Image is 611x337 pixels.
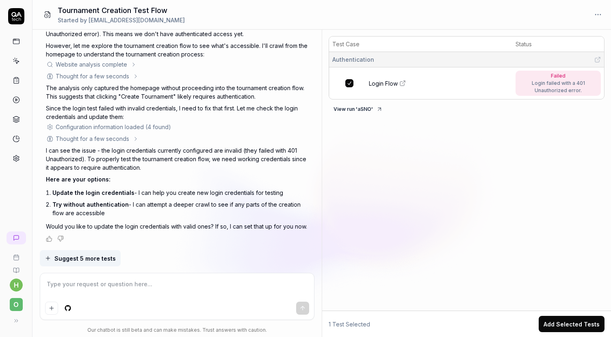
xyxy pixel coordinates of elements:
button: O [3,292,29,313]
div: Started by [58,16,185,24]
a: Documentation [3,261,29,274]
button: View run 'aSNO' [329,103,388,116]
button: Negative feedback [57,235,64,242]
p: However, let me explore the tournament creation flow to see what's accessible. I'll crawl from th... [46,41,308,58]
button: h [10,279,23,292]
p: I can see the login test completed but failed with invalid credentials [SECURITY_DATA] Unauthoriz... [46,21,308,38]
button: Positive feedback [46,235,52,242]
span: [EMAIL_ADDRESS][DOMAIN_NAME] [89,17,185,24]
button: Suggest 5 more tests [40,250,121,266]
h1: Tournament Creation Test Flow [58,5,185,16]
span: Suggest 5 more tests [54,254,116,263]
button: Add Selected Tests [539,316,604,332]
div: Thought for a few seconds [56,134,129,143]
a: Login Flow [369,79,511,88]
a: New conversation [6,231,26,244]
span: Update the login credentials [52,189,134,196]
th: Test Case [329,37,512,52]
a: Book a call with us [3,248,29,261]
p: The analysis only captured the homepage without proceeding into the tournament creation flow. Thi... [46,84,308,101]
div: Thought for a few seconds [56,72,129,80]
div: Website analysis complete [56,60,127,69]
th: Status [512,37,604,52]
span: Login Flow [369,79,398,88]
p: I can see the issue - the login credentials currently configured are invalid (they failed with 40... [46,146,308,172]
span: 1 Test Selected [329,320,370,328]
li: - I can help you create new login credentials for testing [52,187,308,199]
span: O [10,298,23,311]
span: Here are your options: [46,176,110,183]
p: Since the login test failed with invalid credentials, I need to fix that first. Let me check the ... [46,104,308,121]
li: - I can attempt a deeper crawl to see if any parts of the creation flow are accessible [52,199,308,219]
p: Would you like to update the login credentials with valid ones? If so, I can set that up for you ... [46,222,308,231]
span: Authentication [332,55,374,64]
div: Configuration information loaded (4 found) [56,123,171,131]
div: Our chatbot is still beta and can make mistakes. Trust answers with caution. [40,326,314,334]
button: Add attachment [45,302,58,315]
div: Failed [520,72,597,80]
a: View run 'aSNO' [329,104,388,112]
div: Login failed with a 401 Unauthorized error. [520,80,597,94]
span: Try without authentication [52,201,129,208]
